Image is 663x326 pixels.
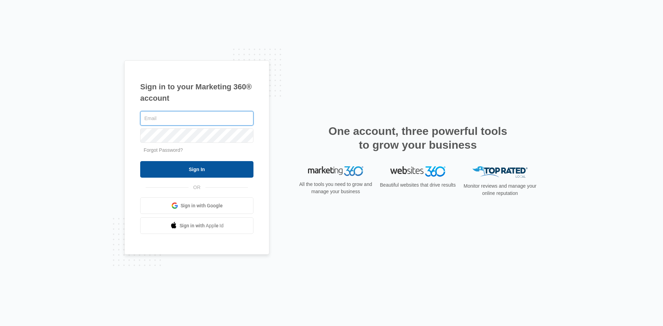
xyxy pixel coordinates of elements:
input: Sign In [140,161,253,178]
p: Monitor reviews and manage your online reputation [461,182,539,197]
h2: One account, three powerful tools to grow your business [326,124,509,152]
span: Sign in with Google [181,202,223,209]
input: Email [140,111,253,126]
img: Websites 360 [390,166,445,176]
a: Forgot Password? [144,147,183,153]
h1: Sign in to your Marketing 360® account [140,81,253,104]
span: Sign in with Apple Id [180,222,224,229]
img: Top Rated Local [472,166,528,178]
p: All the tools you need to grow and manage your business [297,181,374,195]
a: Sign in with Google [140,197,253,214]
a: Sign in with Apple Id [140,217,253,234]
span: OR [189,184,205,191]
img: Marketing 360 [308,166,363,176]
p: Beautiful websites that drive results [379,181,457,189]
